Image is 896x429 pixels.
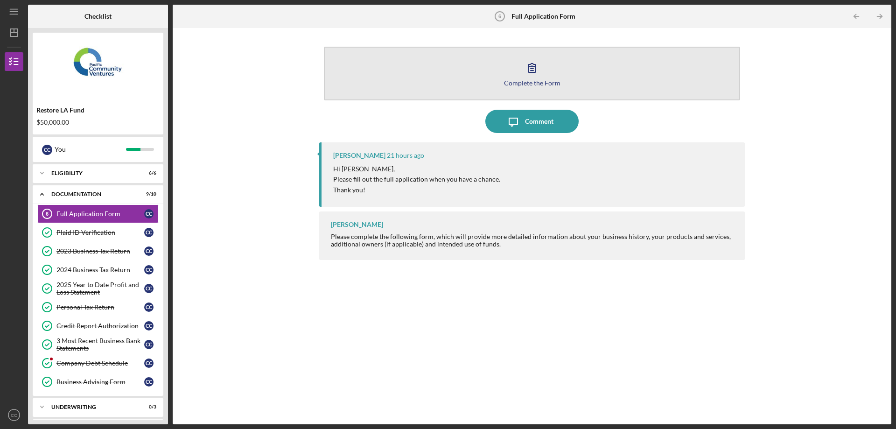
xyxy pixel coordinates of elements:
[485,110,579,133] button: Comment
[498,14,501,19] tspan: 6
[144,321,154,331] div: C C
[144,377,154,387] div: C C
[144,209,154,218] div: C C
[331,221,383,228] div: [PERSON_NAME]
[144,340,154,349] div: C C
[37,316,159,335] a: Credit Report AuthorizationCC
[84,13,112,20] b: Checklist
[37,279,159,298] a: 2025 Year to Date Profit and Loss StatementCC
[324,47,740,100] button: Complete the Form
[51,404,133,410] div: Underwriting
[56,337,144,352] div: 3 Most Recent Business Bank Statements
[37,335,159,354] a: 3 Most Recent Business Bank StatementsCC
[333,185,500,195] p: Thank you!
[144,228,154,237] div: C C
[46,211,49,217] tspan: 6
[331,233,735,248] div: Please complete the following form, which will provide more detailed information about your busin...
[37,204,159,223] a: 6Full Application FormCC
[51,170,133,176] div: Eligibility
[56,359,144,367] div: Company Debt Schedule
[140,404,156,410] div: 0 / 3
[504,79,560,86] div: Complete the Form
[387,152,424,159] time: 2025-10-08 22:38
[42,145,52,155] div: C C
[51,191,133,197] div: Documentation
[37,298,159,316] a: Personal Tax ReturnCC
[511,13,575,20] b: Full Application Form
[36,106,160,114] div: Restore LA Fund
[37,223,159,242] a: Plaid ID VerificationCC
[37,242,159,260] a: 2023 Business Tax ReturnCC
[56,247,144,255] div: 2023 Business Tax Return
[56,322,144,330] div: Credit Report Authorization
[56,378,144,386] div: Business Advising Form
[140,170,156,176] div: 6 / 6
[525,110,553,133] div: Comment
[37,354,159,373] a: Company Debt ScheduleCC
[333,164,500,174] p: Hi [PERSON_NAME],
[144,359,154,368] div: C C
[144,284,154,293] div: C C
[56,229,144,236] div: Plaid ID Verification
[37,373,159,391] a: Business Advising FormCC
[56,303,144,311] div: Personal Tax Return
[333,152,385,159] div: [PERSON_NAME]
[144,302,154,312] div: C C
[56,210,144,218] div: Full Application Form
[55,141,126,157] div: You
[56,266,144,274] div: 2024 Business Tax Return
[144,265,154,274] div: C C
[37,260,159,279] a: 2024 Business Tax ReturnCC
[36,119,160,126] div: $50,000.00
[33,37,163,93] img: Product logo
[144,246,154,256] div: C C
[5,406,23,424] button: CC
[56,281,144,296] div: 2025 Year to Date Profit and Loss Statement
[333,174,500,184] p: Please fill out the full application when you have a chance.
[140,191,156,197] div: 9 / 10
[11,413,17,418] text: CC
